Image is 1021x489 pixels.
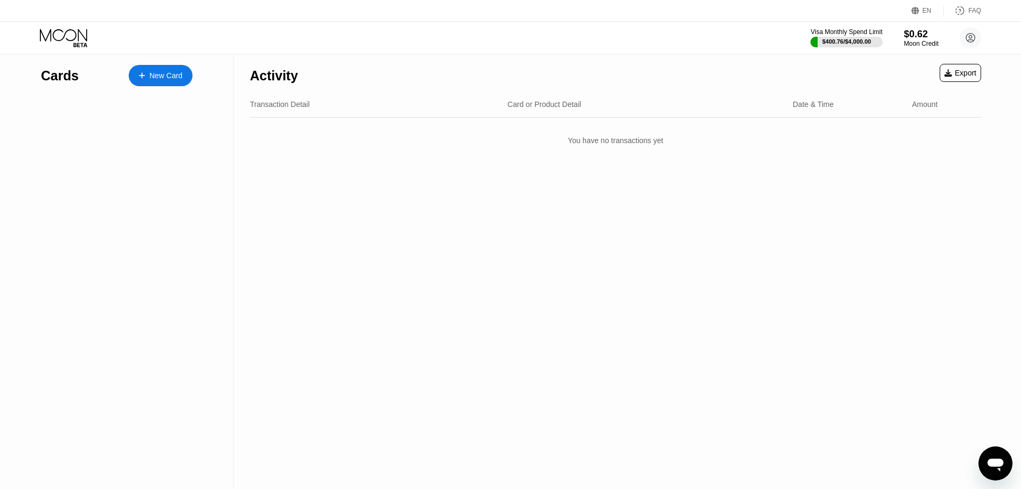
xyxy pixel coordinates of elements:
[149,71,182,80] div: New Card
[911,5,944,16] div: EN
[250,68,298,84] div: Activity
[250,100,309,109] div: Transaction Detail
[822,38,871,45] div: $400.76 / $4,000.00
[810,28,882,47] div: Visa Monthly Spend Limit$400.76/$4,000.00
[968,7,981,14] div: FAQ
[944,69,976,77] div: Export
[41,68,79,84] div: Cards
[793,100,834,109] div: Date & Time
[507,100,581,109] div: Card or Product Detail
[904,29,939,47] div: $0.62Moon Credit
[904,29,939,40] div: $0.62
[904,40,939,47] div: Moon Credit
[912,100,938,109] div: Amount
[940,64,981,82] div: Export
[978,446,1012,480] iframe: Button to launch messaging window
[923,7,932,14] div: EN
[810,28,882,36] div: Visa Monthly Spend Limit
[250,126,981,155] div: You have no transactions yet
[944,5,981,16] div: FAQ
[129,65,193,86] div: New Card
